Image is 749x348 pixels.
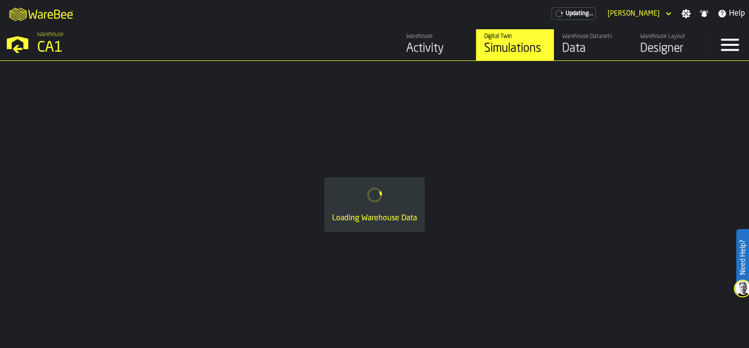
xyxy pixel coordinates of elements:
[608,10,660,18] div: DropdownMenuValue-David Kapusinski
[640,33,702,40] div: Warehouse Layout
[484,41,546,57] div: Simulations
[562,33,624,40] div: Warehouse Datasets
[398,29,476,60] a: link-to-/wh/i/76e2a128-1b54-4d66-80d4-05ae4c277723/feed/
[332,213,417,224] div: Loading Warehouse Data
[406,41,468,57] div: Activity
[552,7,596,20] a: link-to-/wh/i/76e2a128-1b54-4d66-80d4-05ae4c277723/pricing/
[566,10,593,17] span: Updating...
[562,41,624,57] div: Data
[713,8,749,19] label: button-toggle-Help
[737,230,748,285] label: Need Help?
[677,9,695,19] label: button-toggle-Settings
[484,33,546,40] div: Digital Twin
[640,41,702,57] div: Designer
[476,29,554,60] a: link-to-/wh/i/76e2a128-1b54-4d66-80d4-05ae4c277723/simulations
[37,31,63,38] span: Warehouse
[406,33,468,40] div: Warehouse
[554,29,632,60] a: link-to-/wh/i/76e2a128-1b54-4d66-80d4-05ae4c277723/data
[604,8,673,19] div: DropdownMenuValue-David Kapusinski
[552,7,596,20] div: Menu Subscription
[729,8,745,19] span: Help
[710,29,749,60] label: button-toggle-Menu
[632,29,710,60] a: link-to-/wh/i/76e2a128-1b54-4d66-80d4-05ae4c277723/designer
[695,9,713,19] label: button-toggle-Notifications
[37,39,300,57] div: CA1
